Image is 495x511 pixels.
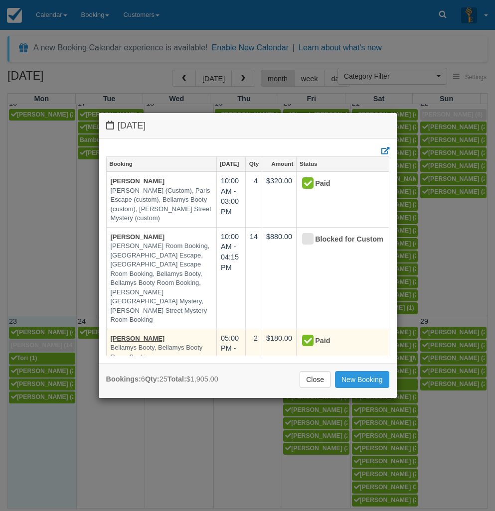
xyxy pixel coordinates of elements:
[262,157,296,171] a: Amount
[217,329,246,378] td: 05:00 PM - 06:00 PM
[262,171,297,227] td: $320.00
[145,375,160,383] strong: Qty:
[262,329,297,378] td: $180.00
[335,371,389,388] a: New Booking
[246,329,262,378] td: 2
[246,157,262,171] a: Qty
[301,176,376,192] div: Paid
[217,171,246,227] td: 10:00 AM - 03:00 PM
[217,227,246,329] td: 10:00 AM - 04:15 PM
[301,333,376,349] div: Paid
[297,157,388,171] a: Status
[106,375,141,383] strong: Bookings:
[111,233,165,241] a: [PERSON_NAME]
[217,157,245,171] a: [DATE]
[301,232,376,248] div: Blocked for Custom
[111,177,165,185] a: [PERSON_NAME]
[106,121,389,131] h4: [DATE]
[246,227,262,329] td: 14
[107,157,217,171] a: Booking
[246,171,262,227] td: 4
[167,375,186,383] strong: Total:
[300,371,330,388] a: Close
[111,242,213,325] em: [PERSON_NAME] Room Booking, [GEOGRAPHIC_DATA] Escape, [GEOGRAPHIC_DATA] Escape Room Booking, Bell...
[111,186,213,223] em: [PERSON_NAME] (Custom), Paris Escape (custom), Bellamys Booty (custom), [PERSON_NAME] Street Myst...
[106,374,218,384] div: 6 25 $1,905.00
[262,227,297,329] td: $880.00
[111,335,165,342] a: [PERSON_NAME]
[111,343,213,362] em: Bellamys Booty, Bellamys Booty Room Booking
